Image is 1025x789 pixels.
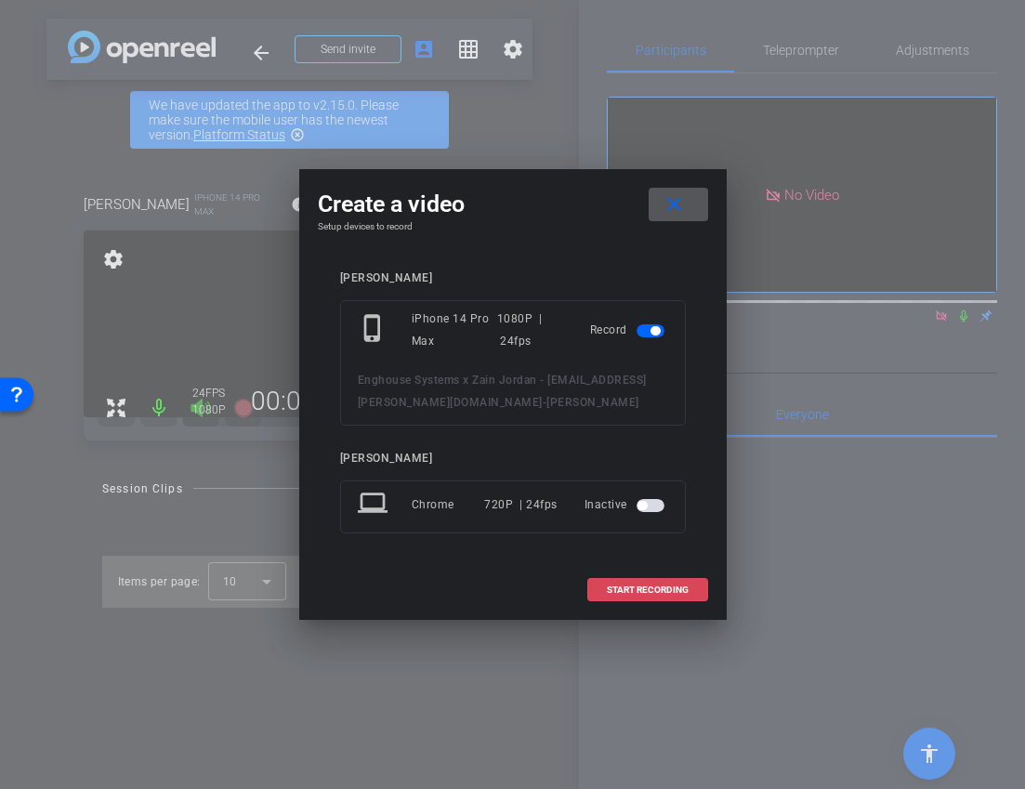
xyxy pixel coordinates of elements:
[358,374,647,409] span: Enghouse Systems x Zain Jordan - [EMAIL_ADDRESS][PERSON_NAME][DOMAIN_NAME]
[358,488,391,521] mat-icon: laptop
[340,271,686,285] div: [PERSON_NAME]
[543,396,547,409] span: -
[607,585,689,595] span: START RECORDING
[412,308,497,352] div: iPhone 14 Pro Max
[590,308,668,352] div: Record
[358,313,391,347] mat-icon: phone_iphone
[546,396,639,409] span: [PERSON_NAME]
[318,221,708,232] h4: Setup devices to record
[497,308,563,352] div: 1080P | 24fps
[412,488,485,521] div: Chrome
[340,452,686,466] div: [PERSON_NAME]
[663,193,686,217] mat-icon: close
[484,488,558,521] div: 720P | 24fps
[587,578,708,601] button: START RECORDING
[318,188,708,221] div: Create a video
[585,488,668,521] div: Inactive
